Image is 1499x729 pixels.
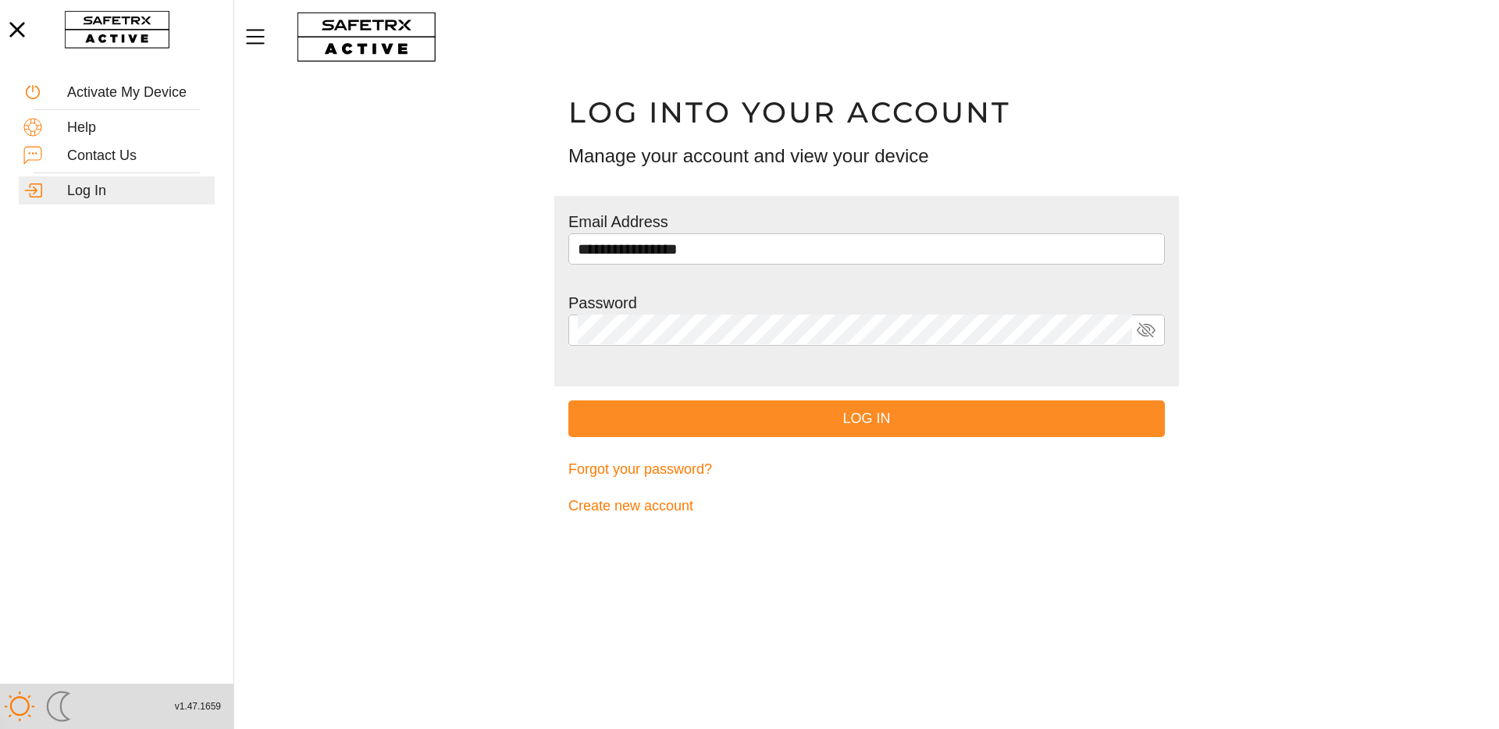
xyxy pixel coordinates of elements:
[568,494,693,518] span: Create new account
[568,488,1165,525] a: Create new account
[175,699,221,715] span: v1.47.1659
[4,691,35,722] img: ModeLight.svg
[67,119,210,137] div: Help
[23,118,42,137] img: Help.svg
[568,213,668,230] label: Email Address
[67,183,210,200] div: Log In
[581,407,1152,431] span: Log In
[568,143,1165,169] h3: Manage your account and view your device
[43,691,74,722] img: ModeDark.svg
[166,694,230,720] button: v1.47.1659
[67,148,210,165] div: Contact Us
[568,451,1165,488] a: Forgot your password?
[568,457,712,482] span: Forgot your password?
[23,146,42,165] img: ContactUs.svg
[568,94,1165,130] h1: Log into your account
[568,400,1165,437] button: Log In
[67,84,210,101] div: Activate My Device
[242,20,281,53] button: Menu
[568,294,637,311] label: Password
